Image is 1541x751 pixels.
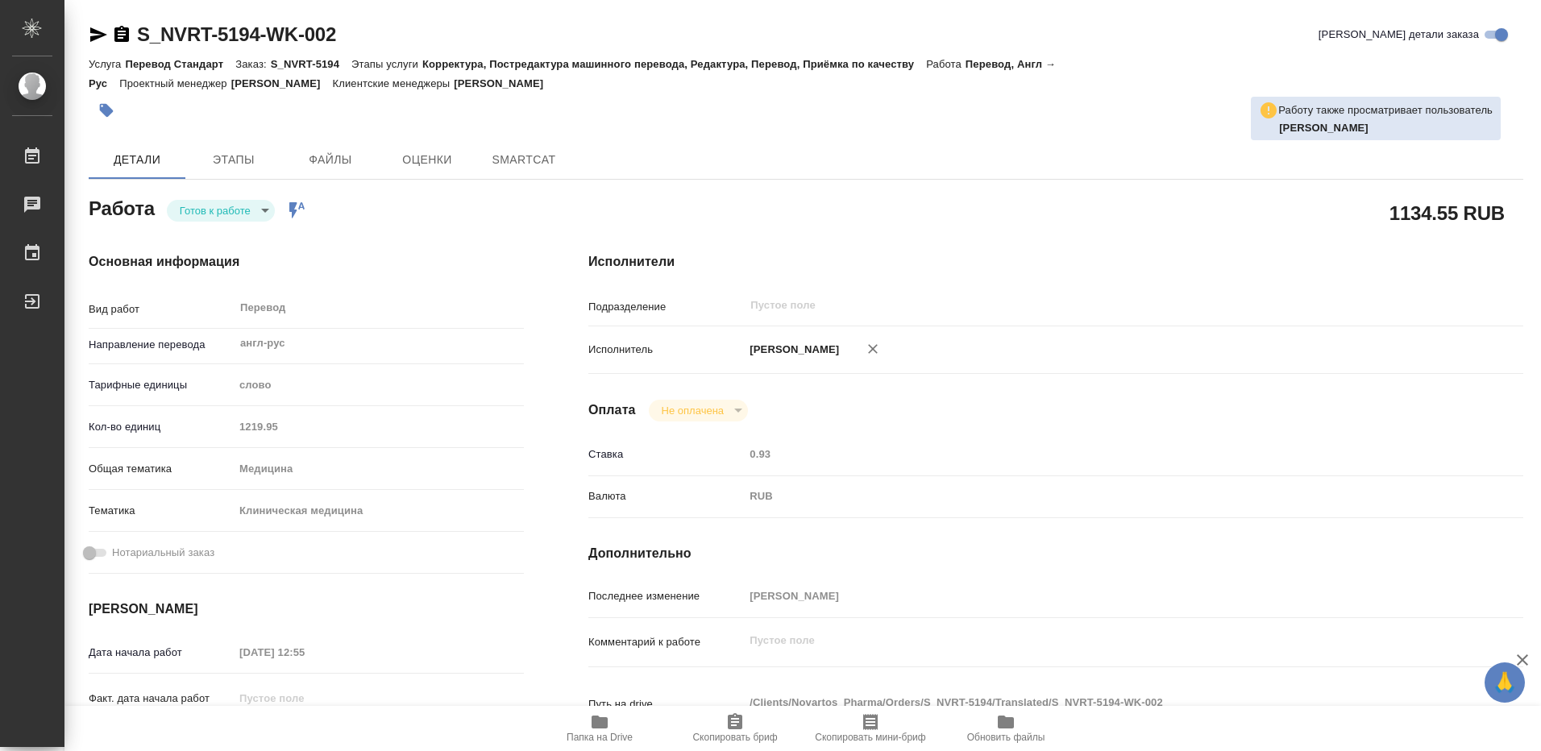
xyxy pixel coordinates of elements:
[231,77,333,89] p: [PERSON_NAME]
[588,400,636,420] h4: Оплата
[175,204,255,218] button: Готов к работе
[234,371,524,399] div: слово
[89,645,234,661] p: Дата начала работ
[649,400,748,421] div: Готов к работе
[803,706,938,751] button: Скопировать мини-бриф
[1279,122,1369,134] b: [PERSON_NAME]
[454,77,555,89] p: [PERSON_NAME]
[744,442,1445,466] input: Пустое поле
[125,58,235,70] p: Перевод Стандарт
[588,299,744,315] p: Подразделение
[235,58,270,70] p: Заказ:
[692,732,777,743] span: Скопировать бриф
[112,545,214,561] span: Нотариальный заказ
[234,415,524,438] input: Пустое поле
[588,488,744,504] p: Валюта
[333,77,455,89] p: Клиентские менеджеры
[485,150,563,170] span: SmartCat
[1278,102,1493,118] p: Работу также просматривает пользователь
[89,337,234,353] p: Направление перевода
[89,93,124,128] button: Добавить тэг
[926,58,966,70] p: Работа
[89,600,524,619] h4: [PERSON_NAME]
[422,58,926,70] p: Корректура, Постредактура машинного перевода, Редактура, Перевод, Приёмка по качеству
[744,584,1445,608] input: Пустое поле
[1491,666,1518,699] span: 🙏
[234,641,375,664] input: Пустое поле
[89,419,234,435] p: Кол-во единиц
[667,706,803,751] button: Скопировать бриф
[89,25,108,44] button: Скопировать ссылку для ЯМессенджера
[98,150,176,170] span: Детали
[855,331,891,367] button: Удалить исполнителя
[89,461,234,477] p: Общая тематика
[119,77,231,89] p: Проектный менеджер
[588,446,744,463] p: Ставка
[588,252,1523,272] h4: Исполнители
[89,377,234,393] p: Тарифные единицы
[351,58,422,70] p: Этапы услуги
[1389,199,1505,226] h2: 1134.55 RUB
[588,544,1523,563] h4: Дополнительно
[137,23,336,45] a: S_NVRT-5194-WK-002
[1485,662,1525,703] button: 🙏
[271,58,351,70] p: S_NVRT-5194
[89,503,234,519] p: Тематика
[588,342,744,358] p: Исполнитель
[195,150,272,170] span: Этапы
[89,193,155,222] h2: Работа
[112,25,131,44] button: Скопировать ссылку
[588,696,744,712] p: Путь на drive
[167,200,275,222] div: Готов к работе
[234,687,375,710] input: Пустое поле
[234,497,524,525] div: Клиническая медицина
[89,691,234,707] p: Факт. дата начала работ
[89,58,125,70] p: Услуга
[532,706,667,751] button: Папка на Drive
[815,732,925,743] span: Скопировать мини-бриф
[292,150,369,170] span: Файлы
[744,342,839,358] p: [PERSON_NAME]
[234,455,524,483] div: Медицина
[567,732,633,743] span: Папка на Drive
[89,301,234,317] p: Вид работ
[744,689,1445,716] textarea: /Clients/Novartos_Pharma/Orders/S_NVRT-5194/Translated/S_NVRT-5194-WK-002
[967,732,1045,743] span: Обновить файлы
[938,706,1074,751] button: Обновить файлы
[388,150,466,170] span: Оценки
[1279,120,1493,136] p: Грабко Мария
[588,588,744,604] p: Последнее изменение
[749,296,1407,315] input: Пустое поле
[1319,27,1479,43] span: [PERSON_NAME] детали заказа
[89,252,524,272] h4: Основная информация
[657,404,729,417] button: Не оплачена
[588,634,744,650] p: Комментарий к работе
[744,483,1445,510] div: RUB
